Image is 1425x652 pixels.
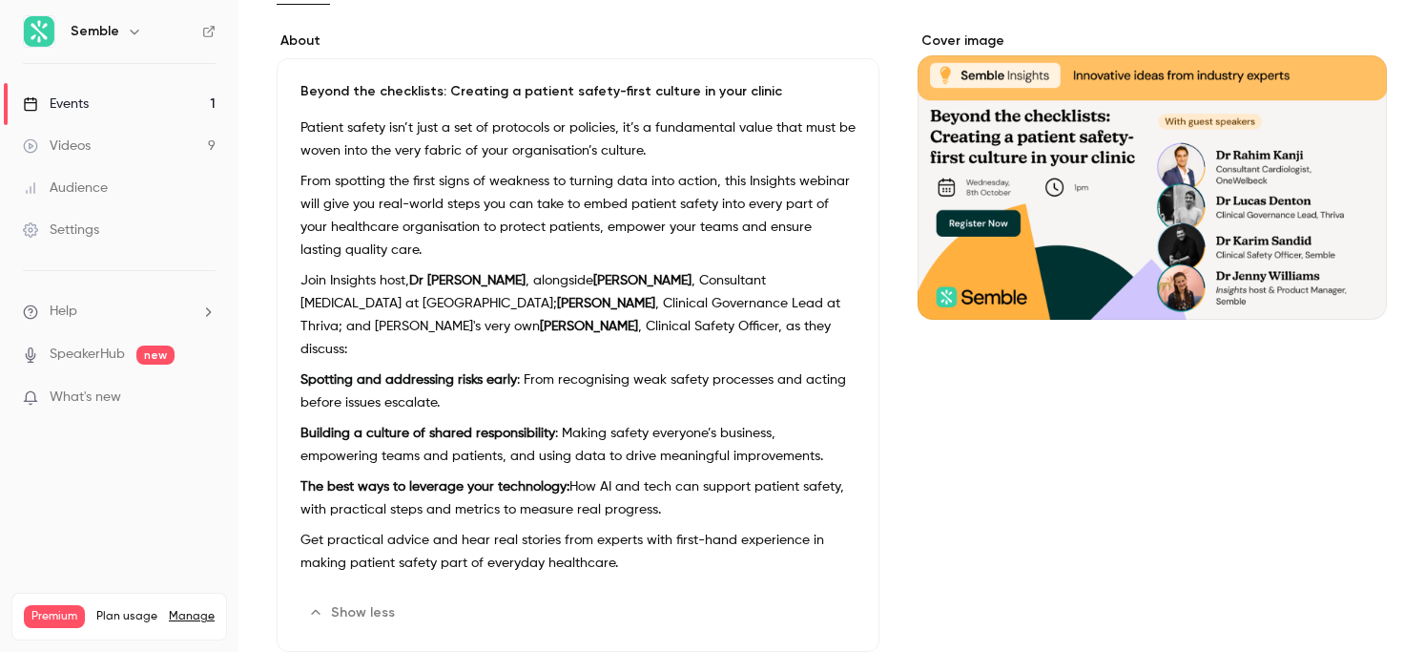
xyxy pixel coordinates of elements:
span: Premium [24,605,85,628]
p: Join Insights host, , alongside , Consultant [MEDICAL_DATA] at [GEOGRAPHIC_DATA]; , Clinical Gove... [300,269,856,361]
iframe: Noticeable Trigger [193,389,216,407]
div: Videos [23,137,91,156]
div: Events [23,95,89,114]
strong: [PERSON_NAME] [557,297,655,310]
strong: Spotting and addressing risks early [300,373,517,387]
p: : From recognising weak safety processes and acting before issues escalate. [300,368,856,414]
span: Help [50,302,77,322]
label: Cover image [918,32,1387,51]
strong: Building a culture of shared responsibility [300,427,555,440]
strong: [PERSON_NAME] [593,274,692,287]
p: Get practical advice and hear real stories from experts with first-hand experience in making pati... [300,529,856,575]
li: help-dropdown-opener [23,302,216,322]
section: Cover image [918,32,1387,320]
h6: Semble [71,22,119,41]
a: Manage [169,609,215,624]
div: Settings [23,221,99,240]
strong: [PERSON_NAME] [540,320,638,333]
div: Audience [23,179,108,198]
span: What's new [50,388,121,408]
p: Patient safety isn’t just a set of protocols or policies, it’s a fundamental value that must be w... [300,116,856,162]
strong: Dr [PERSON_NAME] [409,274,526,287]
button: Show less [300,598,406,628]
p: : Making safety everyone’s business, empowering teams and patients, and using data to drive meani... [300,422,856,468]
p: How AI and tech can support patient safety, with practical steps and metrics to measure real prog... [300,475,856,521]
a: SpeakerHub [50,345,125,365]
p: Beyond the checklists: Creating a patient safety-first culture in your clinic [300,82,856,101]
span: new [136,346,175,365]
span: Plan usage [96,609,157,624]
strong: The best ways to leverage your technology: [300,480,569,494]
label: About [277,32,879,51]
p: From spotting the first signs of weakness to turning data into action, this Insights webinar will... [300,170,856,262]
img: Semble [24,16,54,47]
